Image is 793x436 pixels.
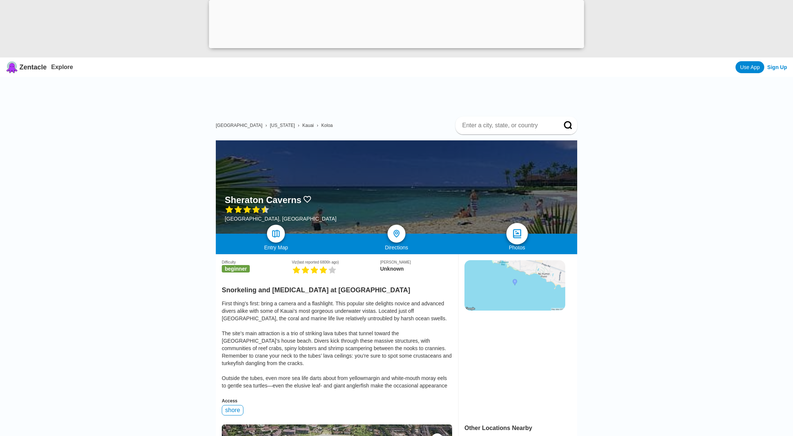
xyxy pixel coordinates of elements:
span: Zentacle [19,63,47,71]
div: Viz (last reported 6806h ago) [292,260,380,264]
div: Other Locations Nearby [464,425,577,432]
a: photos [506,223,528,245]
h2: Snorkeling and [MEDICAL_DATA] at [GEOGRAPHIC_DATA] [222,282,452,294]
a: [US_STATE] [270,123,295,128]
div: shore [222,405,243,415]
img: Zentacle logo [6,61,18,73]
div: Entry Map [216,245,336,250]
a: Koloa [321,123,333,128]
div: [GEOGRAPHIC_DATA], [GEOGRAPHIC_DATA] [225,216,336,222]
a: Use App [736,61,764,73]
span: › [265,123,267,128]
img: photos [511,228,522,239]
a: Explore [51,64,73,70]
span: › [298,123,299,128]
a: Zentacle logoZentacle [6,61,47,73]
div: Directions [336,245,457,250]
span: beginner [222,265,250,272]
img: static [464,260,565,311]
div: Access [222,398,452,404]
a: Sign Up [767,64,787,70]
div: [PERSON_NAME] [380,260,452,264]
div: Difficulty [222,260,292,264]
div: Unknown [380,266,452,272]
a: map [267,225,285,243]
a: Kauai [302,123,314,128]
h1: Sheraton Caverns [225,195,301,205]
a: [GEOGRAPHIC_DATA] [216,123,262,128]
div: Photos [457,245,577,250]
div: First thing’s first: bring a camera and a flashlight. This popular site delights novice and advan... [222,300,452,389]
span: › [317,123,318,128]
a: directions [388,225,405,243]
input: Enter a city, state, or country [461,122,553,129]
img: directions [392,229,401,238]
img: map [271,229,280,238]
